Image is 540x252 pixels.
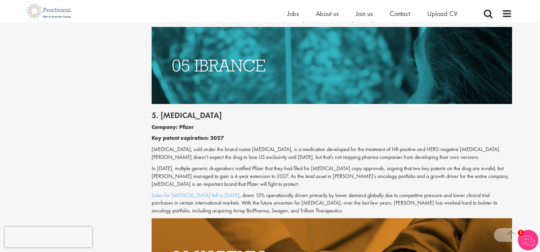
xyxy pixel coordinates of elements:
[518,230,524,236] span: 1
[390,9,410,18] a: Contact
[152,123,194,131] b: Company: Pfizer
[316,9,339,18] a: About us
[152,27,512,104] img: Drugs with patents due to expire Ibrance
[152,192,512,215] p: , down 13% operationally driven primarily by lower demand globally due to competitive pressure an...
[356,9,373,18] a: Join us
[518,230,538,250] img: Chatbot
[427,9,458,18] a: Upload CV
[287,9,299,18] a: Jobs
[152,134,224,142] b: Key patent expiration: 2027
[152,146,512,161] p: [MEDICAL_DATA], sold under the brand name [MEDICAL_DATA], is a medication developed for the treat...
[5,227,92,247] iframe: reCAPTCHA
[152,192,240,199] a: Sales for [MEDICAL_DATA] fell in [DATE]
[152,111,512,120] h2: 5. [MEDICAL_DATA]
[152,165,512,188] p: In [DATE], multiple generic drugmakers notified Pfizer that they had filed for [MEDICAL_DATA] cop...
